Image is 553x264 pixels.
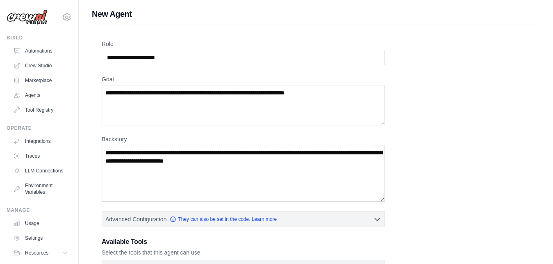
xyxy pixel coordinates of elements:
[10,44,72,57] a: Automations
[170,216,277,223] a: They can also be set in the code. Learn more
[10,232,72,245] a: Settings
[10,59,72,72] a: Crew Studio
[25,250,48,256] span: Resources
[102,237,385,247] h3: Available Tools
[102,248,385,257] p: Select the tools that this agent can use.
[102,212,385,227] button: Advanced Configuration They can also be set in the code. Learn more
[102,40,385,48] label: Role
[105,215,166,223] span: Advanced Configuration
[92,8,540,20] h1: New Agent
[10,217,72,230] a: Usage
[10,164,72,177] a: LLM Connections
[10,89,72,102] a: Agents
[10,149,72,163] a: Traces
[7,207,72,213] div: Manage
[7,34,72,41] div: Build
[10,135,72,148] a: Integrations
[10,103,72,117] a: Tool Registry
[10,179,72,199] a: Environment Variables
[7,125,72,131] div: Operate
[10,246,72,259] button: Resources
[10,74,72,87] a: Marketplace
[7,9,48,25] img: Logo
[102,75,385,83] label: Goal
[102,135,385,143] label: Backstory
